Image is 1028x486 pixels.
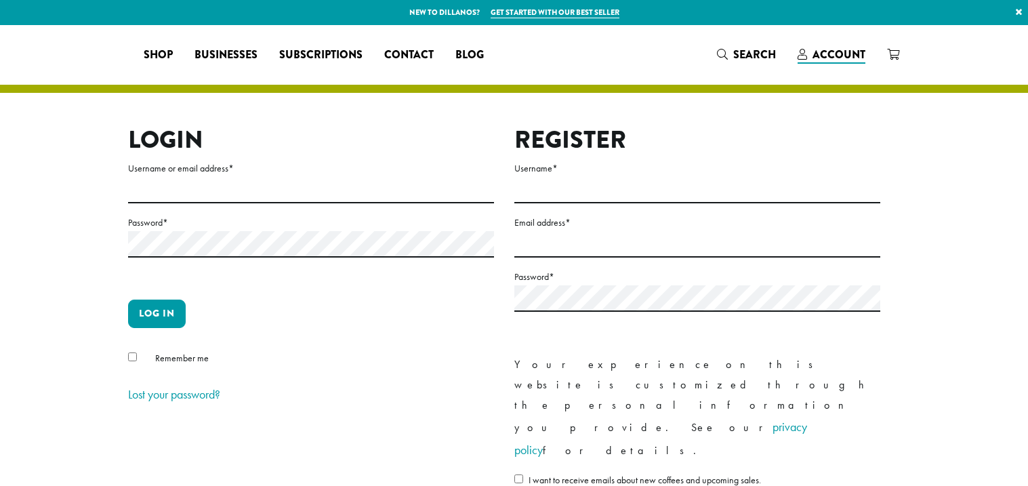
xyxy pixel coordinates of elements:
[514,419,807,458] a: privacy policy
[514,160,880,177] label: Username
[455,47,484,64] span: Blog
[514,214,880,231] label: Email address
[491,7,619,18] a: Get started with our best seller
[128,125,494,155] h2: Login
[529,474,761,486] span: I want to receive emails about new coffees and upcoming sales.
[194,47,258,64] span: Businesses
[813,47,865,62] span: Account
[155,352,209,364] span: Remember me
[706,43,787,66] a: Search
[144,47,173,64] span: Shop
[733,47,776,62] span: Search
[128,214,494,231] label: Password
[133,44,184,66] a: Shop
[128,386,220,402] a: Lost your password?
[279,47,363,64] span: Subscriptions
[128,160,494,177] label: Username or email address
[384,47,434,64] span: Contact
[514,268,880,285] label: Password
[128,300,186,328] button: Log in
[514,474,523,483] input: I want to receive emails about new coffees and upcoming sales.
[514,125,880,155] h2: Register
[514,355,880,462] p: Your experience on this website is customized through the personal information you provide. See o...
